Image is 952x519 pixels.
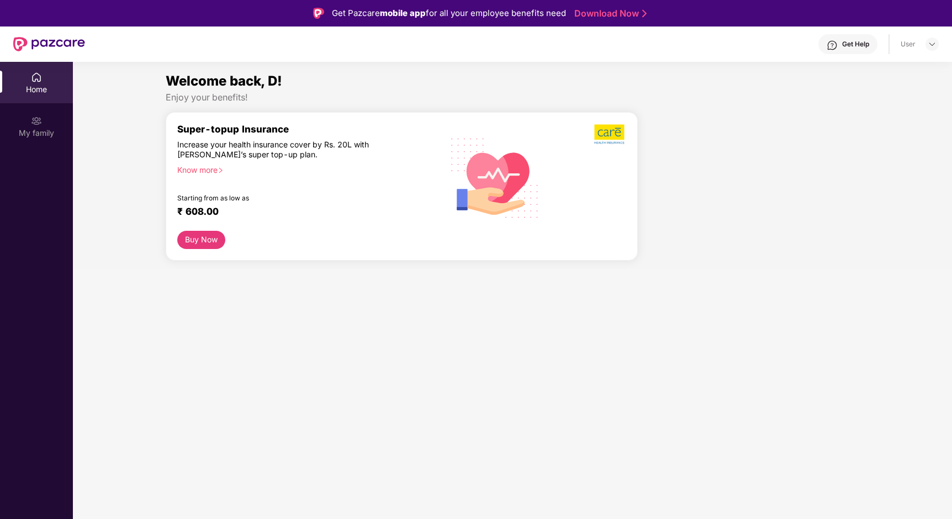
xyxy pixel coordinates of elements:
img: New Pazcare Logo [13,37,85,51]
img: b5dec4f62d2307b9de63beb79f102df3.png [594,124,626,145]
button: Buy Now [177,231,225,249]
div: Increase your health insurance cover by Rs. 20L with [PERSON_NAME]’s super top-up plan. [177,140,392,160]
div: ₹ 608.00 [177,206,428,219]
div: Get Pazcare for all your employee benefits need [332,7,566,20]
span: right [218,167,224,173]
div: User [901,40,916,49]
img: svg+xml;base64,PHN2ZyBpZD0iRHJvcGRvd24tMzJ4MzIiIHhtbG5zPSJodHRwOi8vd3d3LnczLm9yZy8yMDAwL3N2ZyIgd2... [928,40,937,49]
img: svg+xml;base64,PHN2ZyB3aWR0aD0iMjAiIGhlaWdodD0iMjAiIHZpZXdCb3g9IjAgMCAyMCAyMCIgZmlsbD0ibm9uZSIgeG... [31,115,42,126]
span: Welcome back, D! [166,73,282,89]
img: Logo [313,8,324,19]
img: Stroke [642,8,647,19]
img: svg+xml;base64,PHN2ZyB4bWxucz0iaHR0cDovL3d3dy53My5vcmcvMjAwMC9zdmciIHhtbG5zOnhsaW5rPSJodHRwOi8vd3... [442,124,548,231]
strong: mobile app [380,8,426,18]
div: Starting from as low as [177,194,392,202]
img: svg+xml;base64,PHN2ZyBpZD0iSG9tZSIgeG1sbnM9Imh0dHA6Ly93d3cudzMub3JnLzIwMDAvc3ZnIiB3aWR0aD0iMjAiIG... [31,72,42,83]
a: Download Now [574,8,643,19]
div: Super-topup Insurance [177,124,439,135]
div: Get Help [842,40,869,49]
img: svg+xml;base64,PHN2ZyBpZD0iSGVscC0zMngzMiIgeG1sbnM9Imh0dHA6Ly93d3cudzMub3JnLzIwMDAvc3ZnIiB3aWR0aD... [827,40,838,51]
div: Know more [177,165,432,173]
div: Enjoy your benefits! [166,92,860,103]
